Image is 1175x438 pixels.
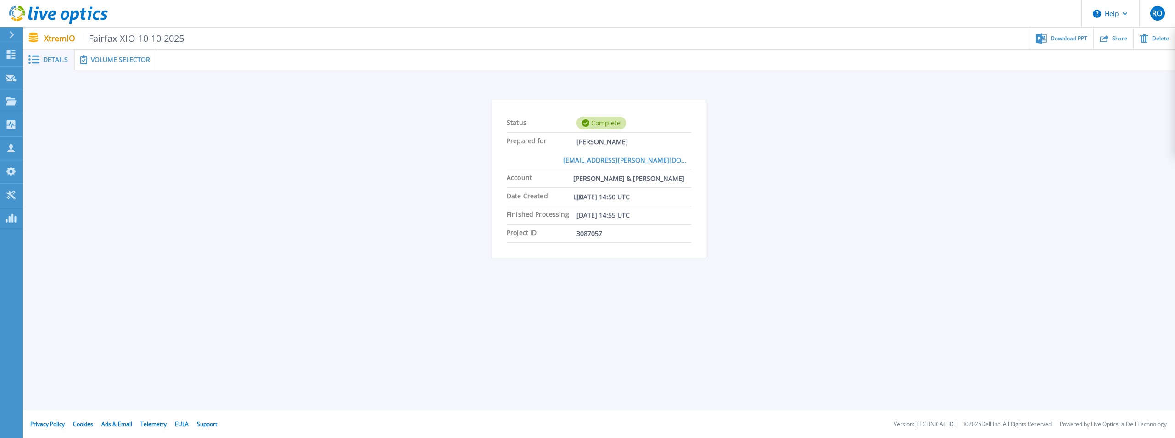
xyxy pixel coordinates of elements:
[91,56,150,63] span: Volume Selector
[43,56,68,63] span: Details
[83,33,185,44] span: Fairfax-XIO-10-10-2025
[1152,36,1169,41] span: Delete
[576,133,628,151] span: [PERSON_NAME]
[894,421,956,427] li: Version: [TECHNICAL_ID]
[73,420,93,428] a: Cookies
[1051,36,1087,41] span: Download PPT
[1060,421,1167,427] li: Powered by Live Optics, a Dell Technology
[140,420,167,428] a: Telemetry
[573,169,691,187] span: [PERSON_NAME] & [PERSON_NAME] LLC
[964,421,1052,427] li: © 2025 Dell Inc. All Rights Reserved
[44,33,185,44] p: XtremIO
[30,420,65,428] a: Privacy Policy
[507,133,576,151] span: Prepared for
[576,188,630,206] span: [DATE] 14:50 UTC
[507,188,576,206] span: Date Created
[576,225,602,242] span: 3087057
[576,206,630,224] span: [DATE] 14:55 UTC
[101,420,132,428] a: Ads & Email
[576,117,626,129] div: Complete
[197,420,217,428] a: Support
[507,114,576,132] span: Status
[563,151,691,169] a: [EMAIL_ADDRESS][PERSON_NAME][DOMAIN_NAME]
[1152,10,1162,17] span: RO
[507,225,576,242] span: Project ID
[507,206,576,224] span: Finished Processing
[1112,36,1127,41] span: Share
[175,420,189,428] a: EULA
[507,169,573,187] span: Account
